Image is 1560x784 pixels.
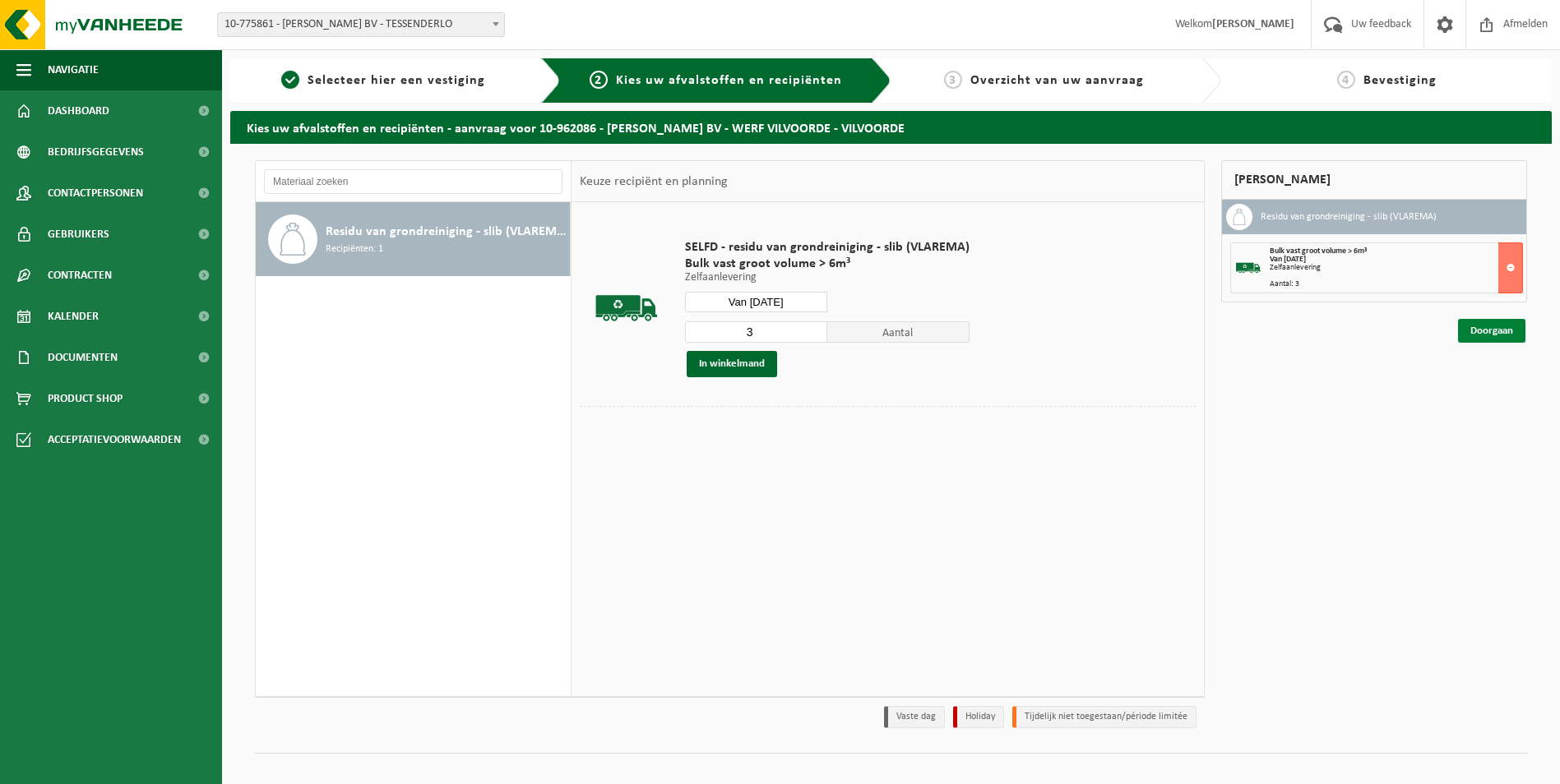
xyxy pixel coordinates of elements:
a: 1Selecteer hier een vestiging [238,71,528,90]
li: Holiday [953,706,1004,728]
button: In winkelmand [687,351,777,377]
span: Acceptatievoorwaarden [48,419,181,460]
span: Kalender [48,296,99,337]
span: Gebruikers [48,214,109,255]
p: Zelfaanlevering [685,272,970,284]
h2: Kies uw afvalstoffen en recipiënten - aanvraag voor 10-962086 - [PERSON_NAME] BV - WERF VILVOORDE... [230,111,1552,143]
span: Contracten [48,255,112,296]
span: 2 [590,71,608,89]
span: 1 [281,71,299,89]
li: Vaste dag [884,706,945,728]
span: Bulk vast groot volume > 6m³ [685,256,970,272]
span: Bulk vast groot volume > 6m³ [1270,247,1367,256]
span: 3 [944,71,962,89]
div: Aantal: 3 [1270,280,1522,288]
div: Keuze recipiënt en planning [572,161,736,202]
span: 10-775861 - YVES MAES BV - TESSENDERLO [217,12,505,37]
span: Contactpersonen [48,173,143,214]
span: 10-775861 - YVES MAES BV - TESSENDERLO [218,13,504,36]
strong: [PERSON_NAME] [1212,18,1294,30]
div: [PERSON_NAME] [1221,160,1527,200]
div: Zelfaanlevering [1270,264,1522,272]
input: Selecteer datum [685,292,827,312]
li: Tijdelijk niet toegestaan/période limitée [1012,706,1197,728]
span: Residu van grondreiniging - slib (VLAREMA) [326,222,566,242]
span: Bedrijfsgegevens [48,131,144,173]
span: SELFD - residu van grondreiniging - slib (VLAREMA) [685,239,970,256]
span: Dashboard [48,90,109,131]
button: Residu van grondreiniging - slib (VLAREMA) Recipiënten: 1 [256,202,571,276]
strong: Van [DATE] [1270,255,1306,264]
span: Recipiënten: 1 [326,242,383,257]
span: Documenten [48,337,118,378]
h3: Residu van grondreiniging - slib (VLAREMA) [1261,204,1437,230]
span: Overzicht van uw aanvraag [970,74,1144,87]
input: Materiaal zoeken [264,169,562,194]
span: 4 [1337,71,1355,89]
span: Aantal [827,321,970,343]
span: Bevestiging [1363,74,1437,87]
span: Product Shop [48,378,123,419]
a: Doorgaan [1458,319,1525,343]
span: Kies uw afvalstoffen en recipiënten [616,74,842,87]
span: Selecteer hier een vestiging [308,74,485,87]
span: Navigatie [48,49,99,90]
